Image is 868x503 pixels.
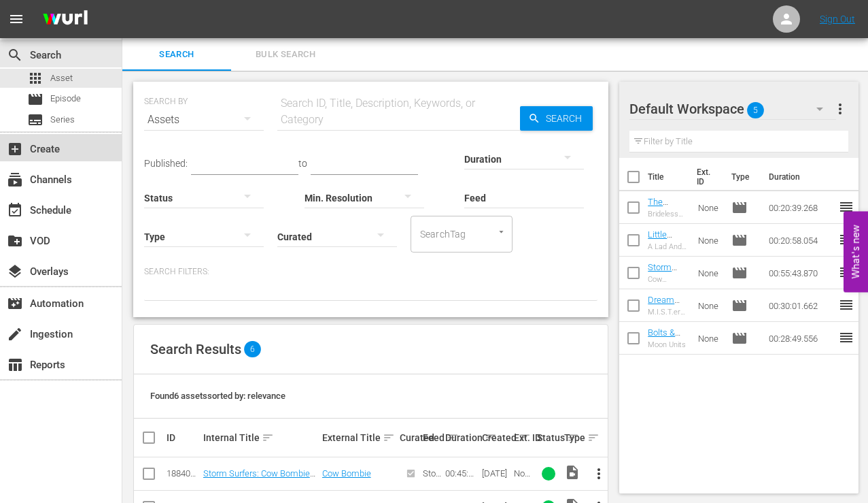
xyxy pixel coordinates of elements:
[648,210,687,218] div: Brideless Groom
[144,158,188,169] span: Published:
[832,101,848,117] span: more_vert
[648,262,678,313] a: Storm Surfers: Cow Bombie S1 Ep1
[7,295,23,312] span: Automation
[27,91,44,108] span: Episode
[7,263,23,280] span: Overlays
[514,432,533,443] div: Ext. ID
[648,327,680,378] a: Bolts & Blip: Moon Units S1 Ep1
[648,158,689,196] th: Title
[763,322,838,355] td: 00:28:49.556
[648,229,687,280] a: Little Rascals A Lad And A Lamp S1 Ep1
[537,429,560,446] div: Status
[693,191,727,224] td: None
[648,295,683,346] a: Dream Defenders: M.I.S.T.ery S1 Ep1
[648,340,687,349] div: Moon Units
[7,141,23,157] span: Create
[838,231,854,248] span: reorder
[7,233,23,249] span: VOD
[167,432,199,443] div: ID
[144,101,264,139] div: Assets
[144,266,597,278] p: Search Filters:
[844,211,868,292] button: Open Feedback Widget
[244,341,261,357] span: 6
[277,95,520,128] div: Search ID, Title, Description, Keywords, or Category
[33,3,98,35] img: ans4CAIJ8jUAAAAAAAAAAAAAAAAAAAAAAAAgQb4GAAAAAAAAAAAAAAAAAAAAAAAAJMjXAAAAAAAAAAAAAAAAAAAAAAAAgAT5G...
[150,341,241,357] span: Search Results
[838,199,854,215] span: reorder
[731,265,748,281] span: Episode
[763,191,838,224] td: 00:20:39.268
[693,322,727,355] td: None
[7,47,23,63] span: Search
[131,47,223,63] span: Search
[50,71,73,85] span: Asset
[693,289,727,322] td: None
[423,429,442,446] div: Feed
[445,468,478,478] div: 00:45:43.445
[648,275,687,284] div: Cow Bombie
[832,93,848,125] button: more_vert
[495,225,508,238] button: Open
[50,113,75,127] span: Series
[629,90,836,128] div: Default Workspace
[8,11,24,27] span: menu
[747,96,764,125] span: 5
[564,464,580,481] span: video_file
[7,172,23,188] span: Channels
[322,468,371,478] a: Cow Bombie
[203,429,318,446] div: Internal Title
[262,432,274,444] span: sort
[763,257,838,289] td: 00:55:43.870
[167,468,199,478] div: 188409932
[564,429,578,446] div: Type
[591,466,607,482] span: more_vert
[27,112,44,128] span: Series
[322,429,396,446] div: External Title
[298,158,307,169] span: to
[648,242,687,251] div: A Lad And A Lamp
[648,197,687,258] a: The Three Stooges Brideless Groom S1 Ep1
[383,432,395,444] span: sort
[7,326,23,342] span: Ingestion
[693,257,727,289] td: None
[689,158,723,196] th: Ext. ID
[583,457,615,490] button: more_vert
[838,329,854,346] span: reorder
[400,432,419,443] div: Curated
[731,232,748,248] span: Episode
[838,297,854,313] span: reorder
[763,224,838,257] td: 00:20:58.054
[482,429,510,446] div: Created
[763,289,838,322] td: 00:30:01.662
[723,158,761,196] th: Type
[731,330,748,346] span: Episode
[7,357,23,373] span: Reports
[648,308,687,317] div: M.I.S.T.ery - Part One
[239,47,332,63] span: Bulk Search
[514,468,533,478] div: None
[7,202,23,218] span: Schedule
[540,106,593,131] span: Search
[838,264,854,280] span: reorder
[27,70,44,86] span: Asset
[761,158,842,196] th: Duration
[203,468,315,489] a: Storm Surfers: Cow Bombie S1 Ep1
[731,199,748,216] span: Episode
[445,429,478,446] div: Duration
[731,297,748,314] span: Episode
[693,224,727,257] td: None
[520,106,593,131] button: Search
[50,92,81,106] span: Episode
[820,14,855,25] a: Sign Out
[150,391,285,401] span: Found 6 assets sorted by: relevance
[482,468,510,478] div: [DATE]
